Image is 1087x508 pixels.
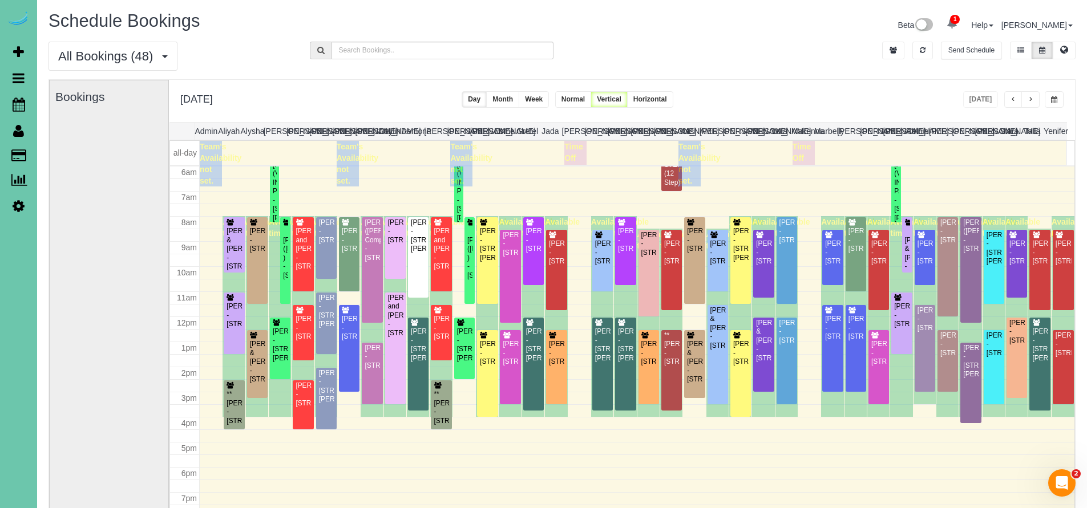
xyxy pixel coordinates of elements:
[871,340,887,366] div: [PERSON_NAME] - [STREET_ADDRESS]
[722,123,745,140] th: [PERSON_NAME]
[545,217,580,238] span: Available time
[986,331,1002,357] div: [PERSON_NAME] - [STREET_ADDRESS]
[341,227,357,253] div: [PERSON_NAME] - [STREET_ADDRESS]
[240,123,263,140] th: Alysha
[585,123,608,140] th: [PERSON_NAME]
[516,123,539,140] th: Gretel
[617,327,633,363] div: [PERSON_NAME] - [STREET_ADDRESS][PERSON_NAME]
[733,227,749,262] div: [PERSON_NAME] - [STREET_ADDRESS][PERSON_NAME]
[407,217,442,238] span: Available time
[447,123,470,140] th: [PERSON_NAME]
[898,21,934,30] a: Beta
[181,418,197,428] span: 4pm
[706,230,741,250] span: Available time
[433,227,449,271] div: [PERSON_NAME] and [PERSON_NAME] - [STREET_ADDRESS]
[181,193,197,202] span: 7am
[364,218,380,262] div: [PERSON_NAME] ([PERSON_NAME]) Comp - [STREET_ADDRESS]
[181,469,197,478] span: 6pm
[286,123,309,140] th: [PERSON_NAME]
[548,239,564,266] div: [PERSON_NAME] - [STREET_ADDRESS]
[814,123,837,140] th: Marbelly
[627,91,673,108] button: Horizontal
[963,218,979,254] div: [PERSON_NAME] ([PERSON_NAME]) - [STREET_ADDRESS]
[653,123,676,140] th: [PERSON_NAME]
[295,227,311,271] div: [PERSON_NAME] and [PERSON_NAME] - [STREET_ADDRESS]
[917,306,933,332] div: [PERSON_NAME] - [STREET_ADDRESS]
[641,340,657,366] div: [PERSON_NAME] - [STREET_ADDRESS]
[608,123,631,140] th: [PERSON_NAME]
[677,123,700,140] th: Kasi
[755,319,771,363] div: [PERSON_NAME] & [PERSON_NAME] - [STREET_ADDRESS]
[950,15,960,24] span: 1
[1055,331,1072,357] div: [PERSON_NAME] - [STREET_ADDRESS]
[246,217,281,238] span: Available time
[282,236,288,280] div: [PERSON_NAME] ([PERSON_NAME] ) - [STREET_ADDRESS]
[1048,469,1076,497] iframe: Intercom live chat
[867,217,902,238] span: Available time
[825,239,840,266] div: [PERSON_NAME] - [STREET_ADDRESS]
[181,368,197,377] span: 2pm
[295,381,311,408] div: [PERSON_NAME] - [STREET_ADDRESS]
[433,315,449,341] div: [PERSON_NAME] - [STREET_ADDRESS]
[837,123,860,140] th: [PERSON_NAME]
[49,11,200,31] span: Schedule Bookings
[433,390,449,425] div: **[PERSON_NAME] - [STREET_ADDRESS]
[502,231,518,257] div: [PERSON_NAME] - [STREET_ADDRESS]
[686,227,702,253] div: [PERSON_NAME] - [STREET_ADDRESS]
[871,239,887,266] div: [PERSON_NAME] - [STREET_ADDRESS]
[998,123,1021,140] th: Siara
[1052,217,1086,238] span: Available time
[591,91,628,108] button: Vertical
[315,217,350,238] span: Available time
[745,123,768,140] th: [PERSON_NAME]
[318,218,334,245] div: [PERSON_NAME] - [STREET_ADDRESS]
[983,217,1017,238] span: Available time
[486,91,519,108] button: Month
[1072,469,1081,478] span: 2
[467,236,472,280] div: [PERSON_NAME] ([PERSON_NAME] ) - [STREET_ADDRESS]
[181,343,197,352] span: 1pm
[341,315,357,341] div: [PERSON_NAME] - [STREET_ADDRESS]
[562,123,585,140] th: [PERSON_NAME]
[791,123,814,140] th: Makenna
[664,331,680,367] div: **[PERSON_NAME] - [STREET_ADDRESS]
[940,331,956,357] div: [PERSON_NAME] - [STREET_ADDRESS]
[936,217,971,238] span: Available time
[499,217,534,238] span: Available time
[387,218,403,245] div: [PERSON_NAME] - [STREET_ADDRESS]
[825,315,840,341] div: [PERSON_NAME] - [STREET_ADDRESS]
[58,49,159,63] span: All Bookings (48)
[914,18,933,33] img: New interface
[940,218,956,245] div: [PERSON_NAME] - [STREET_ADDRESS]
[292,217,326,238] span: Available time
[522,217,557,238] span: Available time
[309,123,332,140] th: [PERSON_NAME]
[1009,239,1025,266] div: [PERSON_NAME] - [STREET_ADDRESS]
[548,340,564,366] div: [PERSON_NAME] - [STREET_ADDRESS]
[318,369,334,404] div: [PERSON_NAME] - [STREET_ADDRESS][PERSON_NAME]
[904,236,910,280] div: [PERSON_NAME] & [PERSON_NAME] - [STREET_ADDRESS]
[217,123,240,140] th: Aliyah
[710,239,726,266] div: [PERSON_NAME] - [STREET_ADDRESS]
[410,218,426,254] div: [PERSON_NAME] - [STREET_ADDRESS][PERSON_NAME]
[470,123,493,140] th: [PERSON_NAME]
[249,340,265,384] div: [PERSON_NAME] & [PERSON_NAME] - [STREET_ADDRESS]
[595,239,611,266] div: [PERSON_NAME] - [STREET_ADDRESS]
[637,230,672,250] span: Available time
[479,227,495,262] div: [PERSON_NAME] - [STREET_ADDRESS][PERSON_NAME]
[917,239,933,266] div: [PERSON_NAME] - [STREET_ADDRESS]
[614,217,649,238] span: Available time
[890,217,925,238] span: Available time
[752,217,787,238] span: Available time
[986,231,1002,266] div: [PERSON_NAME] - [STREET_ADDRESS][PERSON_NAME]
[526,227,542,253] div: [PERSON_NAME] - [STREET_ADDRESS]
[430,217,464,238] span: Available time
[223,217,257,238] span: Available time
[779,218,795,245] div: [PERSON_NAME] - [STREET_ADDRESS]
[269,217,304,238] span: Available time
[49,42,177,71] button: All Bookings (48)
[539,123,561,140] th: Jada
[476,217,511,238] span: Available time
[971,21,993,30] a: Help
[493,123,516,140] th: Esme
